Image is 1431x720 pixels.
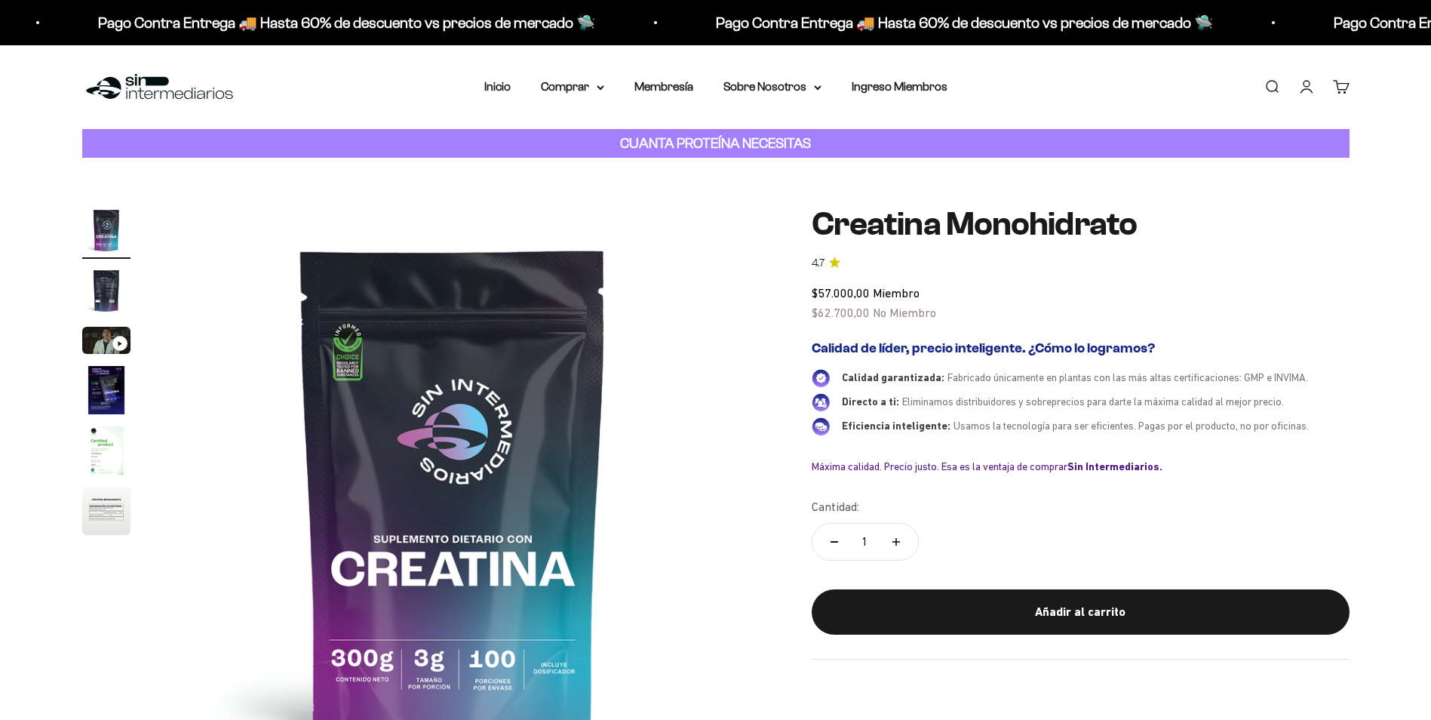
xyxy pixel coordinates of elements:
[1067,460,1162,472] b: Sin Intermediarios.
[541,77,604,97] summary: Comprar
[812,393,830,411] img: Directo a ti
[82,206,131,254] img: Creatina Monohidrato
[723,77,821,97] summary: Sobre Nosotros
[812,589,1350,635] button: Añadir al carrito
[842,420,950,432] span: Eficiencia inteligente:
[82,327,131,358] button: Ir al artículo 3
[842,371,944,383] span: Calidad garantizada:
[82,487,131,535] img: Creatina Monohidrato
[812,497,859,517] label: Cantidad:
[812,524,856,560] button: Reducir cantidad
[82,426,131,479] button: Ir al artículo 5
[82,206,131,259] button: Ir al artículo 1
[82,266,131,319] button: Ir al artículo 2
[953,420,1309,432] span: Usamos la tecnología para ser eficientes. Pagas por el producto, no por oficinas.
[812,286,870,300] span: $57.000,00
[812,369,830,387] img: Calidad garantizada
[82,366,131,414] img: Creatina Monohidrato
[852,80,947,93] a: Ingreso Miembros
[873,306,936,319] span: No Miembro
[484,80,511,93] a: Inicio
[716,11,1213,35] p: Pago Contra Entrega 🚚 Hasta 60% de descuento vs precios de mercado 🛸
[873,286,920,300] span: Miembro
[812,460,1350,473] div: Máxima calidad. Precio justo. Esa es la ventaja de comprar
[842,602,1319,622] div: Añadir al carrito
[812,255,1350,272] a: 4.74.7 de 5.0 estrellas
[842,395,899,408] span: Directo a ti:
[620,135,811,151] strong: CUANTA PROTEÍNA NECESITAS
[82,426,131,475] img: Creatina Monohidrato
[812,255,825,272] span: 4.7
[902,395,1284,408] span: Eliminamos distribuidores y sobreprecios para darte la máxima calidad al mejor precio.
[812,206,1350,242] h1: Creatina Monohidrato
[947,371,1308,383] span: Fabricado únicamente en plantas con las más altas certificaciones: GMP e INVIMA.
[874,524,918,560] button: Aumentar cantidad
[812,340,1350,357] h2: Calidad de líder, precio inteligente. ¿Cómo lo logramos?
[812,417,830,435] img: Eficiencia inteligente
[812,306,870,319] span: $62.700,00
[82,487,131,540] button: Ir al artículo 6
[634,80,693,93] a: Membresía
[82,366,131,419] button: Ir al artículo 4
[82,266,131,315] img: Creatina Monohidrato
[98,11,595,35] p: Pago Contra Entrega 🚚 Hasta 60% de descuento vs precios de mercado 🛸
